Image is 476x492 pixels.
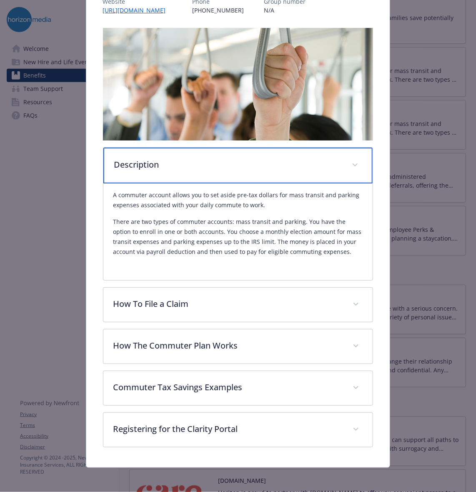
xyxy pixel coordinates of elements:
div: How The Commuter Plan Works [103,329,373,364]
div: How To File a Claim [103,288,373,322]
p: There are two types of commuter accounts: mass transit and parking. You have the option to enroll... [113,217,363,257]
a: [URL][DOMAIN_NAME] [103,6,173,14]
p: How The Commuter Plan Works [113,339,343,352]
p: Description [114,158,342,171]
p: Commuter Tax Savings Examples [113,381,343,394]
div: Description [103,183,373,280]
p: How To File a Claim [113,298,343,310]
img: banner [103,28,373,141]
div: Description [103,148,373,183]
div: Registering for the Clarity Portal [103,413,373,447]
p: N/A [264,6,306,15]
div: Commuter Tax Savings Examples [103,371,373,405]
p: [PHONE_NUMBER] [193,6,244,15]
p: A commuter account allows you to set aside pre-tax dollars for mass transit and parking expenses ... [113,190,363,210]
p: Registering for the Clarity Portal [113,423,343,435]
